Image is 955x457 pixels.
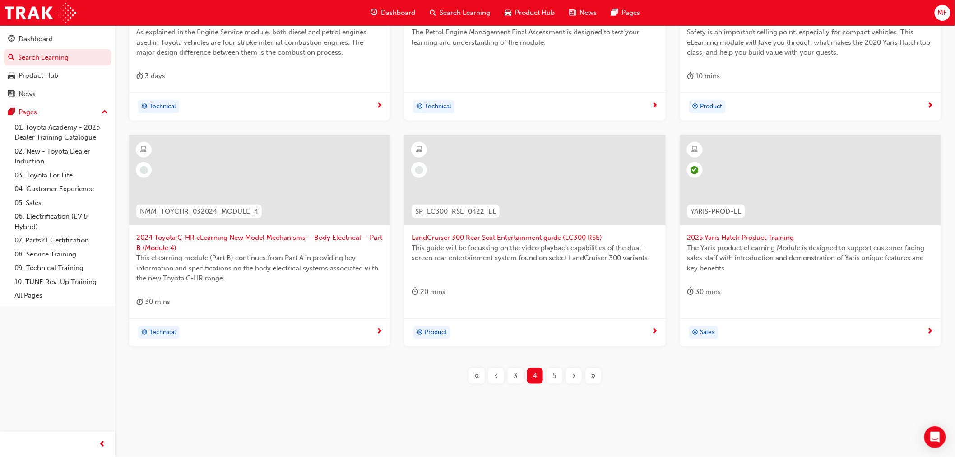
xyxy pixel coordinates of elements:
div: 3 days [136,70,165,82]
a: guage-iconDashboard [364,4,423,22]
span: Search Learning [440,8,491,18]
span: next-icon [376,102,383,110]
a: 03. Toyota For Life [11,168,111,182]
span: next-icon [652,328,658,336]
span: 4 [533,371,537,381]
span: Product [700,102,723,112]
span: target-icon [141,327,148,339]
button: Next page [564,368,584,384]
a: YARIS-PROD-EL2025 Yaris Hatch Product TrainingThe Yaris product eLearning Module is designed to s... [680,135,941,346]
span: This guide will be focussing on the video playback capabilities of the dual-screen rear entertain... [412,243,658,263]
span: duration-icon [136,70,143,82]
button: DashboardSearch LearningProduct HubNews [4,29,111,104]
a: 02. New - Toyota Dealer Induction [11,145,111,168]
a: News [4,86,111,103]
span: target-icon [692,327,699,339]
button: Previous page [487,368,506,384]
a: car-iconProduct Hub [498,4,562,22]
span: car-icon [505,7,512,19]
a: 08. Service Training [11,247,111,261]
span: learningResourceType_ELEARNING-icon [416,144,422,156]
span: duration-icon [687,70,694,82]
span: target-icon [417,101,423,113]
span: Product Hub [515,8,555,18]
span: YARIS-PROD-EL [691,206,742,217]
button: Page 5 [545,368,564,384]
a: 05. Sales [11,196,111,210]
span: NMM_TOYCHR_032024_MODULE_4 [140,206,258,217]
span: SP_LC300_RSE_0422_EL [415,206,496,217]
span: Safety is an important selling point, especially for compact vehicles. This eLearning module will... [687,27,934,58]
span: As explained in the Engine Service module, both diesel and petrol engines used in Toyota vehicles... [136,27,383,58]
a: Dashboard [4,31,111,47]
span: news-icon [570,7,576,19]
span: 5 [553,371,556,381]
div: Open Intercom Messenger [924,426,946,448]
div: Pages [19,107,37,117]
span: duration-icon [687,286,694,298]
a: All Pages [11,289,111,303]
span: Technical [149,102,176,112]
span: prev-icon [99,439,106,450]
button: Pages [4,104,111,121]
span: search-icon [430,7,436,19]
span: next-icon [652,102,658,110]
span: up-icon [102,107,108,118]
span: « [474,371,479,381]
div: 10 mins [687,70,720,82]
span: 2025 Yaris Hatch Product Training [687,233,934,243]
div: Product Hub [19,70,58,81]
span: Dashboard [381,8,416,18]
span: › [572,371,575,381]
span: Sales [700,327,715,338]
a: Product Hub [4,67,111,84]
div: 30 mins [687,286,721,298]
span: The Petrol Engine Management Final Assessment is designed to test your learning and understanding... [412,27,658,47]
span: car-icon [8,72,15,80]
button: MF [935,5,950,21]
a: 01. Toyota Academy - 2025 Dealer Training Catalogue [11,121,111,145]
span: pages-icon [8,108,15,117]
button: Last page [584,368,603,384]
span: target-icon [692,101,699,113]
a: search-iconSearch Learning [423,4,498,22]
span: duration-icon [412,286,418,298]
a: Trak [5,3,76,23]
span: next-icon [927,328,934,336]
button: First page [467,368,487,384]
span: guage-icon [371,7,378,19]
span: learningResourceType_ELEARNING-icon [141,144,147,156]
span: learningRecordVerb_NONE-icon [415,166,423,174]
a: 10. TUNE Rev-Up Training [11,275,111,289]
a: pages-iconPages [604,4,648,22]
span: search-icon [8,54,14,62]
span: next-icon [376,328,383,336]
a: 04. Customer Experience [11,182,111,196]
a: Search Learning [4,49,111,66]
span: duration-icon [136,296,143,308]
button: Page 4 [525,368,545,384]
div: 20 mins [412,286,445,298]
span: target-icon [417,327,423,339]
div: News [19,89,36,99]
span: ‹ [495,371,498,381]
a: news-iconNews [562,4,604,22]
span: guage-icon [8,35,15,43]
a: NMM_TOYCHR_032024_MODULE_42024 Toyota C-HR eLearning New Model Mechanisms – Body Electrical – Par... [129,135,390,346]
span: » [591,371,596,381]
span: Technical [425,102,451,112]
span: learningRecordVerb_PASS-icon [691,166,699,174]
a: 09. Technical Training [11,261,111,275]
a: SP_LC300_RSE_0422_ELLandCruiser 300 Rear Seat Entertainment guide (LC300 RSE)This guide will be f... [404,135,665,346]
span: pages-icon [612,7,618,19]
span: MF [938,8,947,18]
span: Technical [149,327,176,338]
a: 06. Electrification (EV & Hybrid) [11,210,111,233]
div: Dashboard [19,34,53,44]
span: 2024 Toyota C-HR eLearning New Model Mechanisms – Body Electrical – Part B (Module 4) [136,233,383,253]
span: Pages [622,8,640,18]
span: The Yaris product eLearning Module is designed to support customer facing sales staff with introd... [687,243,934,274]
span: target-icon [141,101,148,113]
span: This eLearning module (Part B) continues from Part A in providing key information and specificati... [136,253,383,284]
